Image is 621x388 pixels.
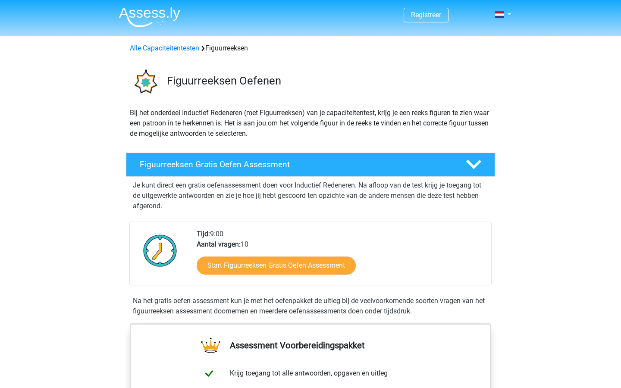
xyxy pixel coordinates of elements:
img: figuurreeksen [126,64,163,100]
h3: Figuurreeksen Oefenen [167,74,488,88]
a: Start Figuurreeksen Gratis Oefen Assessment [197,257,356,275]
p: Bij het onderdeel Inductief Redeneren (met Figuurreeksen) van je capaciteitentest, krijg je een r... [130,108,491,139]
a: Figuurreeksen Gratis Oefen Assessment [122,153,499,177]
img: Assessly [119,7,180,27]
div: Figuurreeksen [126,43,495,53]
b: Tijd: [197,230,210,238]
b: Aantal vragen: [197,240,241,248]
a: Registreer [411,11,441,19]
h4: Figuurreeksen Gratis Oefen Assessment [140,160,452,169]
div: Na het gratis oefen assessment kun je met het oefenpakket de uitleg bij de veelvoorkomende soorte... [129,296,492,316]
img: Klok [138,229,182,272]
a: Alle Capaciteitentesten [130,44,199,52]
div: 9:00 10 [190,229,491,285]
p: Je kunt direct een gratis oefenassessment doen voor Inductief Redeneren. Na afloop van de test kr... [133,180,488,211]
